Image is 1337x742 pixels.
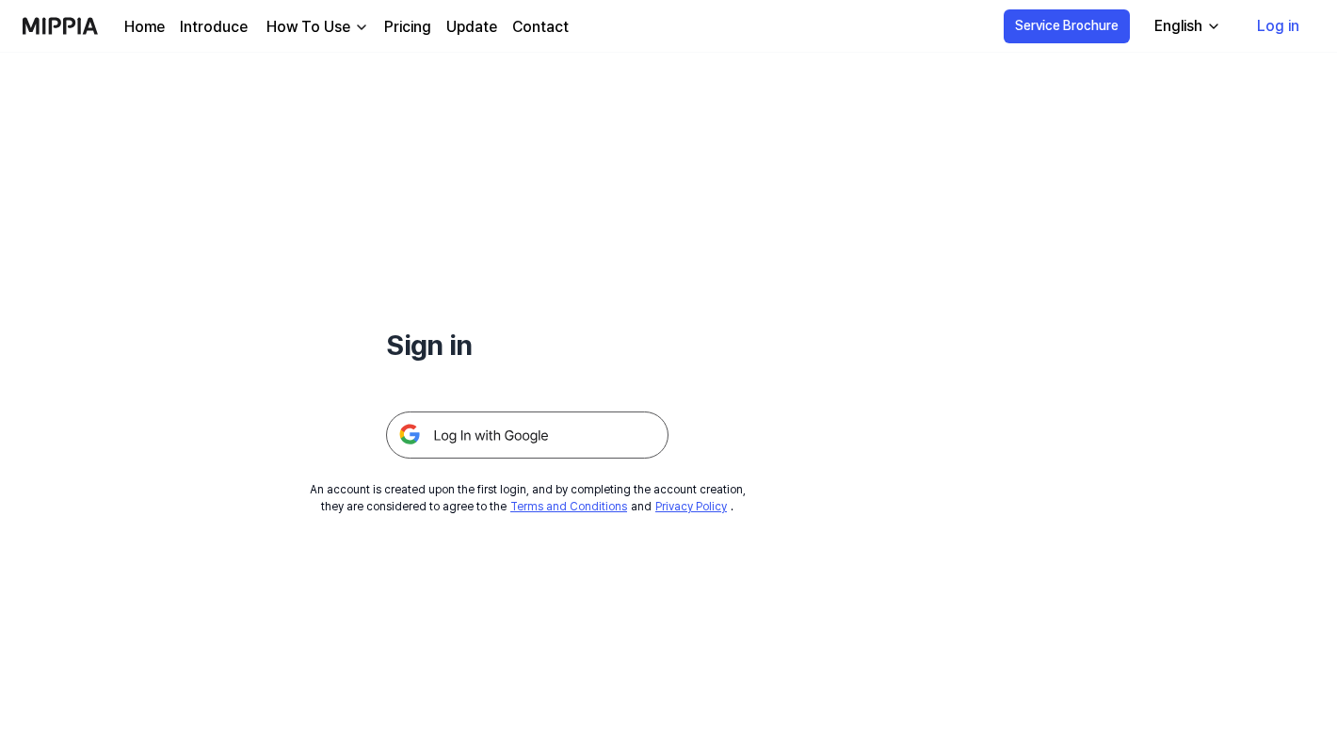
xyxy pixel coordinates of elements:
button: Service Brochure [1004,9,1130,43]
img: down [354,20,369,35]
a: Terms and Conditions [510,500,627,513]
a: Pricing [384,16,431,39]
a: Privacy Policy [655,500,727,513]
div: How To Use [263,16,354,39]
button: How To Use [263,16,369,39]
button: English [1139,8,1232,45]
img: 구글 로그인 버튼 [386,411,668,459]
div: English [1151,15,1206,38]
h1: Sign in [386,324,668,366]
a: Contact [512,16,569,39]
a: Update [446,16,497,39]
a: Introduce [180,16,248,39]
div: An account is created upon the first login, and by completing the account creation, they are cons... [310,481,746,515]
a: Home [124,16,165,39]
